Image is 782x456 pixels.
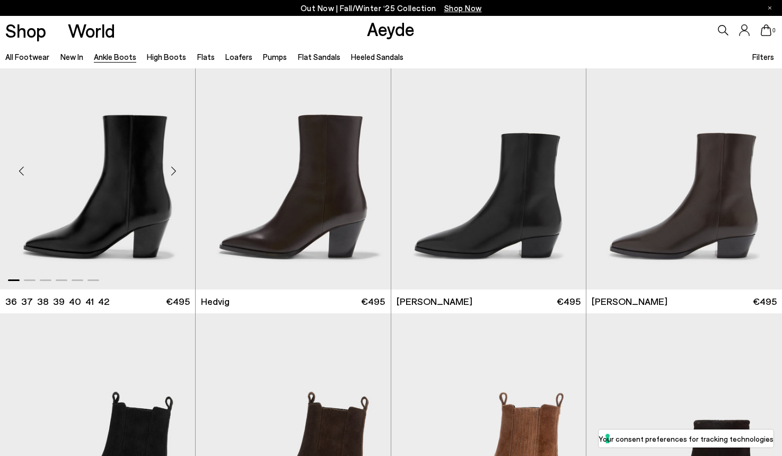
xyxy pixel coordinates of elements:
a: [PERSON_NAME] €495 [391,290,586,313]
button: Your consent preferences for tracking technologies [599,429,774,448]
span: €495 [361,295,385,308]
span: €495 [166,295,190,308]
span: [PERSON_NAME] [592,295,667,308]
a: Shop [5,21,46,40]
img: Hedvig Cowboy Ankle Boots [196,45,391,290]
label: Your consent preferences for tracking technologies [599,433,774,444]
li: 39 [53,295,65,308]
li: 40 [69,295,81,308]
a: Heeled Sandals [351,52,403,62]
a: Flats [197,52,215,62]
a: All Footwear [5,52,49,62]
li: 42 [98,295,109,308]
a: New In [60,52,83,62]
a: 0 [761,24,771,36]
li: 37 [21,295,33,308]
a: [PERSON_NAME] €495 [586,290,782,313]
a: High Boots [147,52,186,62]
div: Next slide [158,155,190,187]
img: Baba Pointed Cowboy Boots [586,45,782,290]
span: Hedvig [201,295,230,308]
a: Loafers [225,52,252,62]
p: Out Now | Fall/Winter ‘25 Collection [301,2,482,15]
span: 0 [771,28,777,33]
span: €495 [557,295,581,308]
a: Flat Sandals [298,52,340,62]
li: 36 [5,295,17,308]
a: World [68,21,115,40]
span: €495 [753,295,777,308]
li: 38 [37,295,49,308]
span: Navigate to /collections/new-in [444,3,482,13]
a: Pumps [263,52,287,62]
a: Aeyde [367,17,415,40]
span: Filters [752,52,774,62]
a: Hedvig €495 [196,290,391,313]
div: Previous slide [5,155,37,187]
li: 41 [85,295,94,308]
img: Baba Pointed Cowboy Boots [391,45,586,290]
span: [PERSON_NAME] [397,295,472,308]
a: Ankle Boots [94,52,136,62]
ul: variant [5,295,106,308]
